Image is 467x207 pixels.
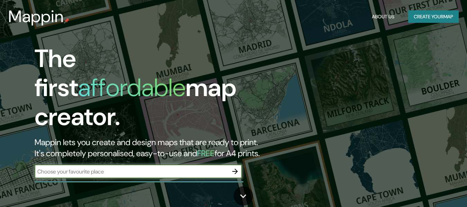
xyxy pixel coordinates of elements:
h1: The first map creator. [35,44,268,137]
h5: FREE [197,148,215,159]
input: Choose your favourite place [35,168,228,176]
h1: affordable [78,72,186,104]
img: mappin-pin [64,18,69,23]
button: Create yourmap [408,10,459,23]
button: About Us [369,10,397,23]
h2: Mappin lets you create and design maps that are ready to print. It's completely personalised, eas... [35,137,268,159]
h3: Mappin [8,7,64,26]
